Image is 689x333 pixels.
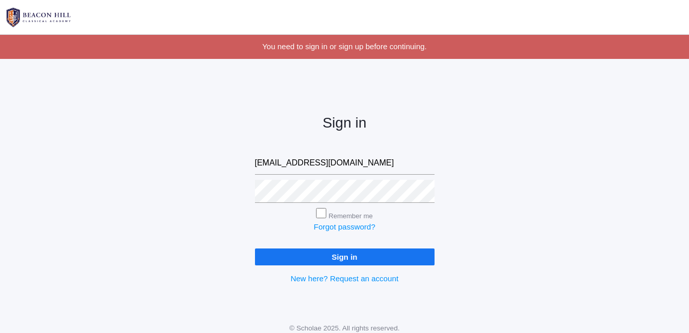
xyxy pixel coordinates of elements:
[255,248,435,265] input: Sign in
[255,152,435,175] input: Email address
[290,274,398,283] a: New here? Request an account
[329,212,373,220] label: Remember me
[313,222,375,231] a: Forgot password?
[255,115,435,131] h2: Sign in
